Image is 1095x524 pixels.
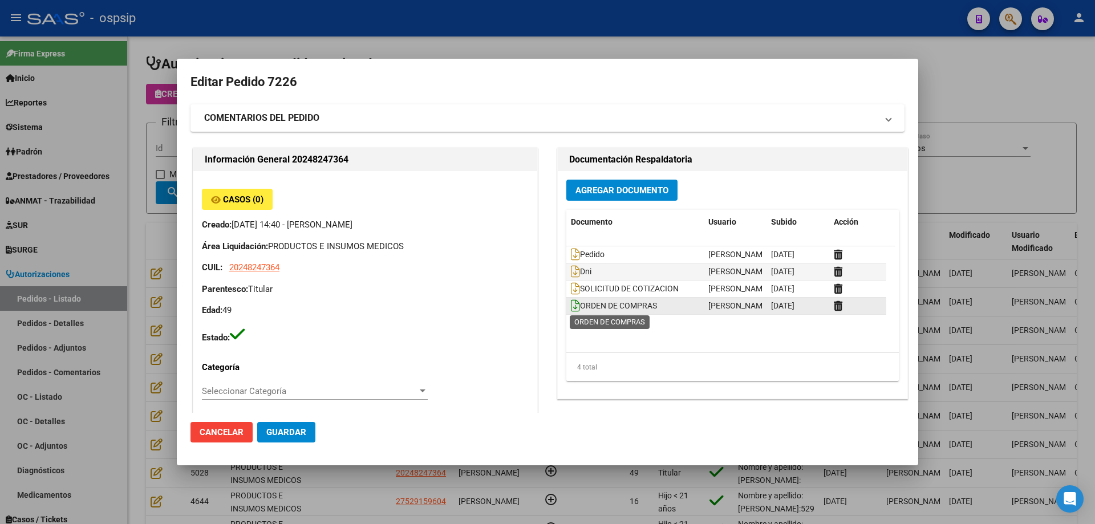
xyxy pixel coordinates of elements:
strong: Parentesco: [202,284,248,294]
span: Casos (0) [223,194,263,205]
span: Pedido [571,250,605,259]
strong: Estado: [202,332,230,343]
span: [PERSON_NAME] [708,267,769,276]
span: Guardar [266,427,306,437]
datatable-header-cell: Subido [766,210,829,234]
span: Acción [834,217,858,226]
strong: Área Liquidación: [202,241,268,251]
span: SOLICITUD DE COTIZACION [571,285,679,294]
span: [DATE] [771,267,794,276]
span: Usuario [708,217,736,226]
mat-expansion-panel-header: COMENTARIOS DEL PEDIDO [190,104,905,132]
h2: Editar Pedido 7226 [190,71,905,93]
span: [DATE] [771,250,794,259]
h2: Documentación Respaldatoria [569,153,896,166]
p: Categoría [202,361,300,374]
span: Agregar Documento [575,185,668,196]
p: 49 [202,304,529,317]
button: Casos (0) [202,189,273,210]
div: Open Intercom Messenger [1056,485,1084,513]
span: Dni [571,267,591,277]
p: [DATE] 14:40 - [PERSON_NAME] [202,218,529,231]
button: Cancelar [190,422,253,442]
datatable-header-cell: Documento [566,210,704,234]
span: 20248247364 [229,262,279,273]
span: ORDEN DE COMPRAS [571,302,657,311]
div: 4 total [566,353,899,381]
strong: CUIL: [202,262,222,273]
span: [PERSON_NAME] [708,250,769,259]
p: PRODUCTOS E INSUMOS MEDICOS [202,240,529,253]
strong: COMENTARIOS DEL PEDIDO [204,111,319,125]
span: [PERSON_NAME] [708,284,769,293]
h2: Información General 20248247364 [205,153,526,166]
datatable-header-cell: Acción [829,210,886,234]
span: Documento [571,217,613,226]
span: [PERSON_NAME] [708,301,769,310]
datatable-header-cell: Usuario [704,210,766,234]
button: Agregar Documento [566,180,678,201]
span: Subido [771,217,797,226]
span: [DATE] [771,301,794,310]
span: Cancelar [200,427,244,437]
span: [DATE] [771,284,794,293]
strong: Creado: [202,220,232,230]
strong: Edad: [202,305,222,315]
button: Guardar [257,422,315,442]
span: Seleccionar Categoría [202,386,417,396]
p: Titular [202,283,529,296]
